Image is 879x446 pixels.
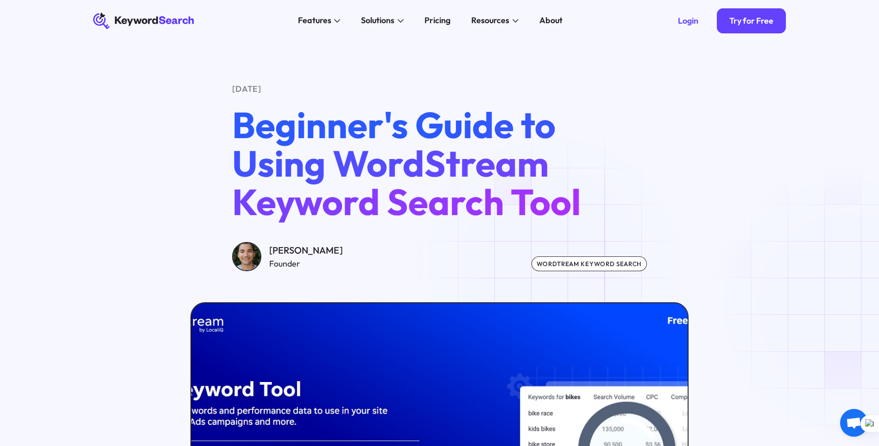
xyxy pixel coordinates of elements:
[531,256,647,271] div: wordtream keyword search
[424,14,450,27] div: Pricing
[840,409,868,437] a: Open chat
[533,13,569,29] a: About
[269,243,343,257] div: [PERSON_NAME]
[717,8,786,33] a: Try for Free
[361,14,394,27] div: Solutions
[232,102,581,224] span: Beginner's Guide to Using WordStream Keyword Search Tool
[471,14,509,27] div: Resources
[665,8,711,33] a: Login
[269,258,343,270] div: Founder
[418,13,457,29] a: Pricing
[232,83,647,96] div: [DATE]
[678,16,698,26] div: Login
[539,14,563,27] div: About
[729,16,773,26] div: Try for Free
[298,14,331,27] div: Features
